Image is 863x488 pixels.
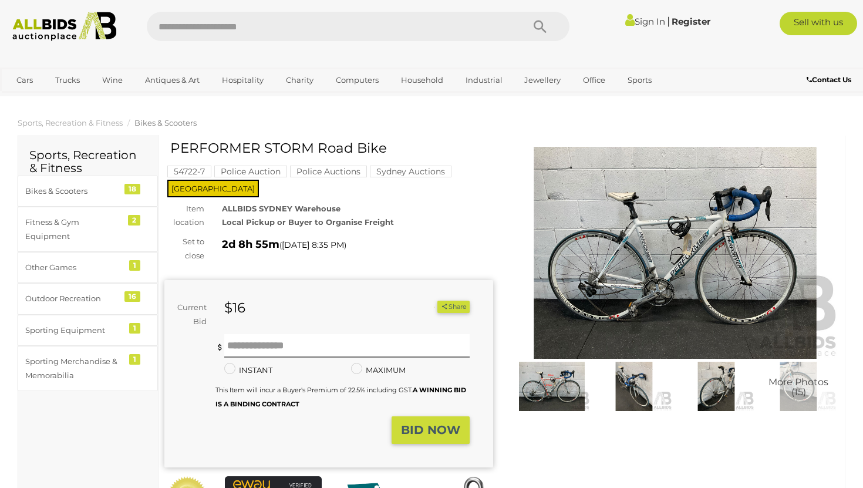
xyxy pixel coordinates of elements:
[517,70,568,90] a: Jewellery
[18,207,158,252] a: Fitness & Gym Equipment 2
[625,16,665,27] a: Sign In
[282,240,344,250] span: [DATE] 8:35 PM
[278,70,321,90] a: Charity
[760,362,837,411] img: PERFORMER STORM Road Bike
[215,386,466,408] small: This Item will incur a Buyer's Premium of 22.5% including GST.
[29,149,146,174] h2: Sports, Recreation & Fitness
[215,386,466,408] b: A WINNING BID IS A BINDING CONTRACT
[124,184,140,194] div: 18
[424,301,436,313] li: Watch this item
[511,147,840,359] img: PERFORMER STORM Road Bike
[222,204,341,213] strong: ALLBIDS SYDNEY Warehouse
[672,16,710,27] a: Register
[760,362,837,411] a: More Photos(15)
[511,12,569,41] button: Search
[392,416,470,444] button: BID NOW
[9,90,107,109] a: [GEOGRAPHIC_DATA]
[224,364,272,377] label: INSTANT
[18,176,158,207] a: Bikes & Scooters 18
[222,238,279,251] strong: 2d 8h 55m
[18,283,158,314] a: Outdoor Recreation 16
[18,252,158,283] a: Other Games 1
[25,184,122,198] div: Bikes & Scooters
[18,346,158,391] a: Sporting Merchandise & Memorabilia 1
[807,75,851,84] b: Contact Us
[351,364,406,377] label: MAXIMUM
[170,141,490,156] h1: PERFORMER STORM Road Bike
[290,167,367,176] a: Police Auctions
[370,166,451,177] mark: Sydney Auctions
[393,70,451,90] a: Household
[279,240,346,250] span: ( )
[124,291,140,302] div: 16
[129,354,140,365] div: 1
[620,70,659,90] a: Sports
[575,70,613,90] a: Office
[48,70,87,90] a: Trucks
[458,70,510,90] a: Industrial
[6,12,123,41] img: Allbids.com.au
[596,362,672,411] img: PERFORMER STORM Road Bike
[214,70,271,90] a: Hospitality
[224,299,245,316] strong: $16
[222,217,394,227] strong: Local Pickup or Buyer to Organise Freight
[214,167,287,176] a: Police Auction
[137,70,207,90] a: Antiques & Art
[667,15,670,28] span: |
[167,166,211,177] mark: 54722-7
[128,215,140,226] div: 2
[437,301,470,313] button: Share
[156,202,213,230] div: Item location
[25,355,122,382] div: Sporting Merchandise & Memorabilia
[25,261,122,274] div: Other Games
[18,315,158,346] a: Sporting Equipment 1
[134,118,197,127] a: Bikes & Scooters
[807,73,854,86] a: Contact Us
[18,118,123,127] a: Sports, Recreation & Fitness
[25,216,122,243] div: Fitness & Gym Equipment
[370,167,451,176] a: Sydney Auctions
[129,323,140,334] div: 1
[780,12,857,35] a: Sell with us
[95,70,130,90] a: Wine
[129,260,140,271] div: 1
[25,324,122,337] div: Sporting Equipment
[25,292,122,305] div: Outdoor Recreation
[514,362,590,411] img: PERFORMER STORM Road Bike
[768,377,828,398] span: More Photos (15)
[214,166,287,177] mark: Police Auction
[328,70,386,90] a: Computers
[290,166,367,177] mark: Police Auctions
[164,301,215,328] div: Current Bid
[9,70,41,90] a: Cars
[167,180,259,197] span: [GEOGRAPHIC_DATA]
[678,362,754,411] img: PERFORMER STORM Road Bike
[156,235,213,262] div: Set to close
[401,423,460,437] strong: BID NOW
[167,167,211,176] a: 54722-7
